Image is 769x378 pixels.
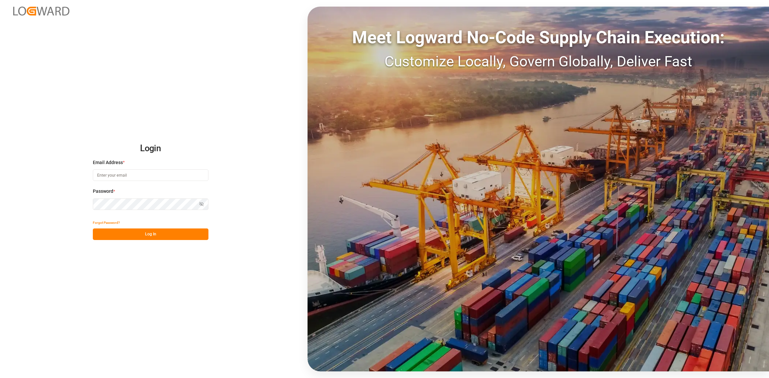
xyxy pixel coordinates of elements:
div: Meet Logward No-Code Supply Chain Execution: [308,25,769,51]
button: Forgot Password? [93,217,120,228]
h2: Login [93,138,208,159]
button: Log In [93,228,208,240]
input: Enter your email [93,169,208,181]
img: Logward_new_orange.png [13,7,69,16]
span: Email Address [93,159,123,166]
div: Customize Locally, Govern Globally, Deliver Fast [308,51,769,72]
span: Password [93,188,113,195]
